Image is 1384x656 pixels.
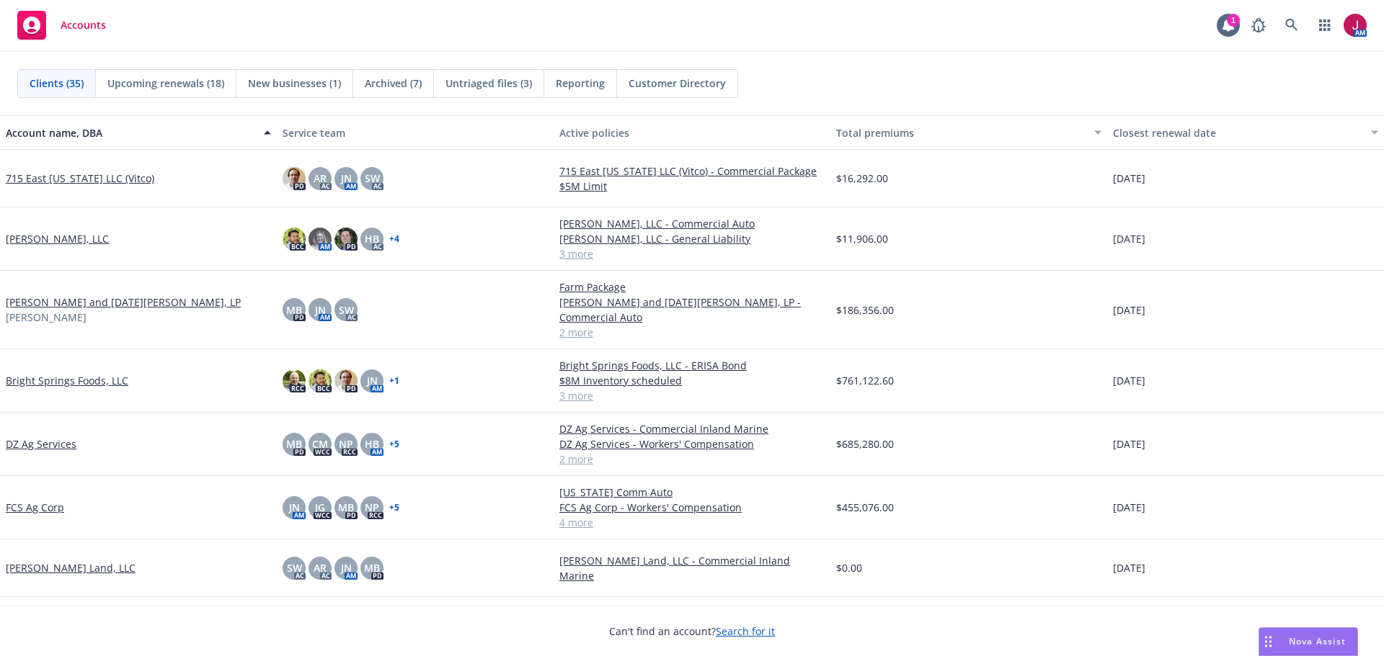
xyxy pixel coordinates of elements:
img: photo [334,228,358,251]
span: AR [314,171,327,186]
a: + 4 [389,235,399,243]
span: [DATE] [1113,500,1145,515]
div: Account name, DBA [6,125,255,140]
span: [DATE] [1113,560,1145,575]
a: Bright Springs Foods, LLC - ERISA Bond [559,358,825,373]
span: $685,280.00 [836,436,894,451]
div: Total premiums [836,125,1086,140]
a: + 1 [389,377,399,385]
span: $0.00 [836,560,862,575]
a: DZ Ag Services [6,436,76,451]
span: [DATE] [1113,302,1145,318]
img: photo [283,369,306,392]
div: Service team [283,125,548,140]
img: photo [309,228,332,251]
span: [DATE] [1113,373,1145,388]
a: 2 more [559,325,825,340]
span: CM [312,436,328,451]
span: JN [341,171,352,186]
span: $186,356.00 [836,302,894,318]
a: $5M Limit [559,179,825,194]
span: [DATE] [1113,436,1145,451]
a: $8M Inventory scheduled [559,373,825,388]
a: [PERSON_NAME] Land, LLC [6,560,136,575]
a: [PERSON_NAME] and [DATE][PERSON_NAME], LP [6,295,241,310]
span: HB [365,436,379,451]
span: MB [286,302,302,318]
a: 3 more [559,388,825,403]
a: DZ Ag Services - Commercial Inland Marine [559,421,825,436]
span: MB [286,436,302,451]
a: FCS Ag Corp - Workers' Compensation [559,500,825,515]
a: 715 East [US_STATE] LLC (Vitco) [6,171,154,186]
a: [PERSON_NAME], LLC - General Liability [559,231,825,246]
a: Farm Package [559,279,825,295]
a: FCS Ag Corp [6,500,64,515]
a: [PERSON_NAME] Land, LLC - Commercial Inland Marine [559,553,825,583]
span: Clients (35) [30,76,84,91]
span: JN [367,373,378,388]
div: Drag to move [1259,628,1277,655]
img: photo [309,369,332,392]
span: JN [341,560,352,575]
span: [DATE] [1113,231,1145,246]
a: + 5 [389,440,399,449]
span: AR [314,560,327,575]
img: photo [334,369,358,392]
span: $16,292.00 [836,171,888,186]
span: $455,076.00 [836,500,894,515]
a: [PERSON_NAME] and [DATE][PERSON_NAME], LP - Commercial Auto [559,295,825,325]
a: 2 more [559,451,825,467]
span: HB [365,231,379,246]
span: SW [339,302,354,318]
button: Closest renewal date [1107,115,1384,150]
span: New businesses (1) [248,76,341,91]
span: NP [339,436,353,451]
a: Bright Springs Foods, LLC [6,373,128,388]
a: DZ Ag Services - Workers' Compensation [559,436,825,451]
span: $11,906.00 [836,231,888,246]
span: NP [365,500,379,515]
a: 715 East [US_STATE] LLC (Vitco) - Commercial Package [559,163,825,179]
a: Report a Bug [1244,11,1273,40]
span: Archived (7) [365,76,422,91]
a: [PERSON_NAME], LLC [6,231,109,246]
div: Closest renewal date [1113,125,1362,140]
span: Upcoming renewals (18) [107,76,224,91]
span: Can't find an account? [609,624,775,639]
button: Total premiums [830,115,1107,150]
span: Customer Directory [629,76,726,91]
a: Search [1277,11,1306,40]
a: 3 more [559,246,825,261]
span: MB [338,500,354,515]
a: + 5 [389,503,399,512]
img: photo [1344,14,1367,37]
img: photo [283,228,306,251]
span: JN [289,500,300,515]
div: Active policies [559,125,825,140]
span: Nova Assist [1289,635,1346,647]
button: Active policies [554,115,830,150]
span: SW [287,560,302,575]
span: [PERSON_NAME] [6,310,86,325]
img: photo [283,167,306,190]
button: Nova Assist [1259,627,1358,656]
span: Accounts [61,19,106,31]
span: JN [315,302,326,318]
button: Service team [277,115,554,150]
a: 4 more [559,515,825,530]
span: JG [315,500,325,515]
a: [US_STATE] Comm Auto [559,485,825,500]
span: [DATE] [1113,171,1145,186]
a: [PERSON_NAME], LLC - Commercial Auto [559,216,825,231]
span: Untriaged files (3) [445,76,532,91]
span: Reporting [556,76,605,91]
a: Search for it [716,624,775,638]
span: $761,122.60 [836,373,894,388]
